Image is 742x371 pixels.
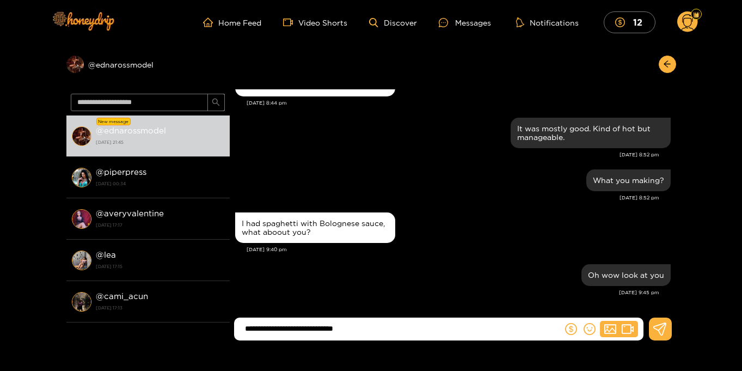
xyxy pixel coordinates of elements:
[96,291,148,301] strong: @ cami_acun
[565,323,577,335] span: dollar
[212,98,220,107] span: search
[96,261,224,271] strong: [DATE] 17:15
[203,17,261,27] a: Home Feed
[96,179,224,188] strong: [DATE] 00:34
[615,17,630,27] span: dollar
[96,137,224,147] strong: [DATE] 21:45
[586,169,671,191] div: Aug. 18, 8:52 pm
[72,168,91,187] img: conversation
[66,56,230,73] div: @ednarossmodel
[96,250,116,259] strong: @ lea
[235,151,659,159] div: [DATE] 8:52 pm
[203,17,218,27] span: home
[369,18,416,27] a: Discover
[563,321,579,337] button: dollar
[96,167,146,177] strong: @ piperpress
[513,17,582,28] button: Notifications
[96,209,164,218] strong: @ averyvalentine
[96,303,224,313] strong: [DATE] 17:13
[283,17,347,27] a: Video Shorts
[631,16,644,28] mark: 12
[622,323,634,335] span: video-camera
[235,212,395,243] div: Aug. 18, 9:40 pm
[600,321,638,337] button: picturevideo-camera
[72,126,91,146] img: conversation
[439,16,491,29] div: Messages
[663,60,671,69] span: arrow-left
[96,220,224,230] strong: [DATE] 17:17
[283,17,298,27] span: video-camera
[593,176,664,185] div: What you making?
[72,251,91,270] img: conversation
[588,271,664,279] div: Oh wow look at you
[604,11,655,33] button: 12
[247,246,671,253] div: [DATE] 9:40 pm
[517,124,664,142] div: It was mostly good. Kind of hot but manageable.
[511,118,671,148] div: Aug. 18, 8:52 pm
[235,289,659,296] div: [DATE] 9:45 pm
[693,11,700,18] img: Fan Level
[604,323,616,335] span: picture
[72,209,91,229] img: conversation
[242,219,389,236] div: I had spaghetti with Bolognese sauce, what aboout you?
[659,56,676,73] button: arrow-left
[96,126,166,135] strong: @ ednarossmodel
[247,99,671,107] div: [DATE] 8:44 pm
[584,323,596,335] span: smile
[581,264,671,286] div: Aug. 18, 9:45 pm
[207,94,225,111] button: search
[72,292,91,312] img: conversation
[96,118,131,125] div: New message
[235,194,659,202] div: [DATE] 8:52 pm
